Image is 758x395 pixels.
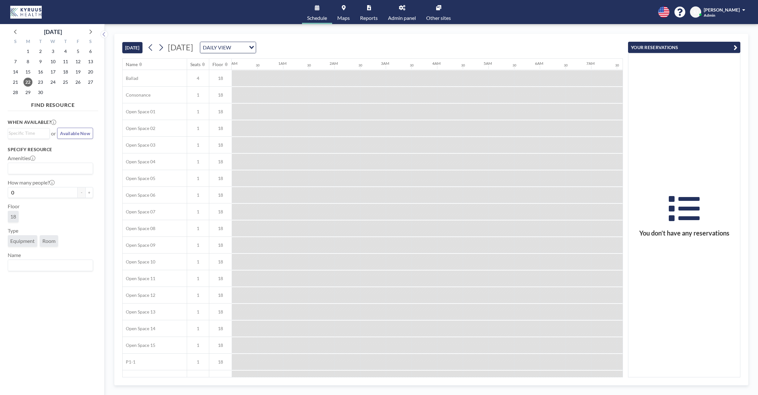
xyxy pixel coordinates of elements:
[360,15,378,21] span: Reports
[73,67,82,76] span: Friday, September 19, 2025
[209,125,232,131] span: 18
[535,61,543,66] div: 6AM
[212,62,223,67] div: Floor
[187,159,209,165] span: 1
[8,228,18,234] label: Type
[410,63,414,67] div: 30
[9,164,89,173] input: Search for option
[123,276,155,281] span: Open Space 11
[330,61,338,66] div: 2AM
[8,252,21,258] label: Name
[337,15,350,21] span: Maps
[209,359,232,365] span: 18
[51,130,56,137] span: or
[10,213,16,220] span: 18
[123,159,155,165] span: Open Space 04
[123,75,138,81] span: Ballad
[11,57,20,66] span: Sunday, September 7, 2025
[123,326,155,331] span: Open Space 14
[187,109,209,115] span: 1
[704,13,715,18] span: Admin
[358,63,362,67] div: 30
[61,78,70,87] span: Thursday, September 25, 2025
[86,57,95,66] span: Saturday, September 13, 2025
[11,88,20,97] span: Sunday, September 28, 2025
[615,63,619,67] div: 30
[47,38,59,46] div: W
[704,7,740,13] span: [PERSON_NAME]
[10,6,42,19] img: organization-logo
[227,61,237,66] div: 12AM
[432,61,441,66] div: 4AM
[123,259,155,265] span: Open Space 10
[8,147,93,152] h3: Specify resource
[11,67,20,76] span: Sunday, September 14, 2025
[187,242,209,248] span: 1
[8,203,20,210] label: Floor
[123,125,155,131] span: Open Space 02
[209,192,232,198] span: 18
[187,125,209,131] span: 1
[190,62,201,67] div: Seats
[61,67,70,76] span: Thursday, September 18, 2025
[187,342,209,348] span: 1
[23,47,32,56] span: Monday, September 1, 2025
[60,131,90,136] span: Available Now
[278,61,287,66] div: 1AM
[123,109,155,115] span: Open Space 01
[209,309,232,315] span: 18
[209,209,232,215] span: 18
[126,62,138,67] div: Name
[42,238,56,244] span: Room
[73,57,82,66] span: Friday, September 12, 2025
[484,61,492,66] div: 5AM
[256,63,260,67] div: 30
[209,92,232,98] span: 18
[628,42,740,53] button: YOUR RESERVATIONS
[187,75,209,81] span: 4
[628,229,740,237] h3: You don’t have any reservations
[693,9,698,15] span: SJ
[48,67,57,76] span: Wednesday, September 17, 2025
[187,309,209,315] span: 1
[8,155,35,161] label: Amenities
[426,15,451,21] span: Other sites
[202,43,232,52] span: DAILY VIEW
[48,57,57,66] span: Wednesday, September 10, 2025
[461,63,465,67] div: 30
[123,192,155,198] span: Open Space 06
[86,47,95,56] span: Saturday, September 6, 2025
[23,88,32,97] span: Monday, September 29, 2025
[61,47,70,56] span: Thursday, September 4, 2025
[86,78,95,87] span: Saturday, September 27, 2025
[9,261,89,270] input: Search for option
[36,47,45,56] span: Tuesday, September 2, 2025
[209,326,232,331] span: 18
[36,57,45,66] span: Tuesday, September 9, 2025
[209,142,232,148] span: 18
[209,342,232,348] span: 18
[22,38,34,46] div: M
[187,176,209,181] span: 1
[61,57,70,66] span: Thursday, September 11, 2025
[34,38,47,46] div: T
[187,326,209,331] span: 1
[209,276,232,281] span: 18
[73,47,82,56] span: Friday, September 5, 2025
[123,242,155,248] span: Open Space 09
[48,47,57,56] span: Wednesday, September 3, 2025
[72,38,84,46] div: F
[48,78,57,87] span: Wednesday, September 24, 2025
[200,42,256,53] div: Search for option
[59,38,72,46] div: T
[84,38,97,46] div: S
[8,163,93,174] div: Search for option
[187,359,209,365] span: 1
[73,78,82,87] span: Friday, September 26, 2025
[209,176,232,181] span: 18
[11,78,20,87] span: Sunday, September 21, 2025
[187,292,209,298] span: 1
[78,187,85,198] button: -
[23,78,32,87] span: Monday, September 22, 2025
[586,61,595,66] div: 7AM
